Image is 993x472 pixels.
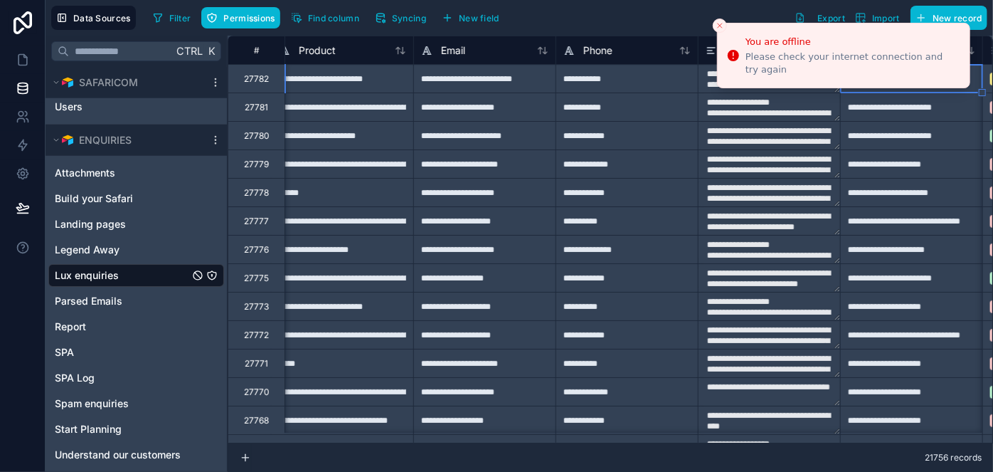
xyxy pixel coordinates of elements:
div: 27775 [244,273,269,284]
div: 27771 [245,358,268,369]
div: You are offline [745,35,958,49]
div: # [239,45,274,56]
a: New record [905,6,987,30]
div: 27770 [244,387,270,398]
span: Permissions [223,13,275,23]
div: 27777 [244,216,269,227]
button: Data Sources [51,6,136,30]
div: 27773 [244,301,269,313]
div: 27782 [244,73,269,85]
span: K [206,46,216,56]
button: New field [437,7,504,28]
div: 27779 [244,159,269,170]
span: Find column [308,13,359,23]
button: Filter [147,7,196,28]
button: Find column [286,7,364,28]
div: 27768 [244,415,269,426]
div: 27772 [244,330,269,341]
div: 27776 [244,244,269,256]
button: Syncing [370,7,431,28]
button: Import [850,6,905,30]
button: Export [790,6,850,30]
div: 27780 [244,130,270,142]
button: New record [910,6,987,30]
button: Permissions [201,7,280,28]
span: 21756 records [925,452,982,463]
span: Syncing [392,13,426,23]
a: Permissions [201,7,285,28]
div: 27781 [245,102,268,113]
span: Phone [583,43,612,58]
a: Syncing [370,7,437,28]
div: Please check your internet connection and try again [745,51,958,76]
span: Data Sources [73,13,131,23]
span: Filter [169,13,191,23]
span: Email [441,43,465,58]
span: New field [459,13,499,23]
span: Product [299,43,336,58]
div: 27778 [244,187,269,199]
button: Close toast [713,19,727,33]
span: Ctrl [175,42,204,60]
